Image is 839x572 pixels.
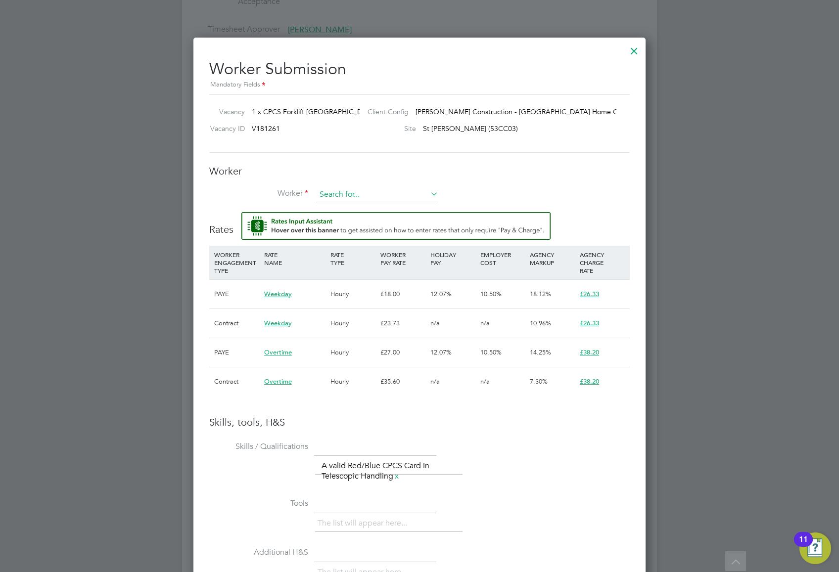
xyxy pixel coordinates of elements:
[328,367,378,396] div: Hourly
[209,80,630,90] div: Mandatory Fields
[378,338,428,367] div: £27.00
[328,280,378,308] div: Hourly
[530,319,551,327] span: 10.96%
[480,377,490,386] span: n/a
[530,377,548,386] span: 7.30%
[378,367,428,396] div: £35.60
[318,459,461,483] li: A valid Red/Blue CPCS Card in Telescopic Handling
[416,107,641,116] span: [PERSON_NAME] Construction - [GEOGRAPHIC_DATA] Home Counties
[212,246,262,279] div: WORKER ENGAGEMENT TYPE
[378,309,428,338] div: £23.73
[264,348,292,356] span: Overtime
[478,246,528,271] div: EMPLOYER COST
[799,532,831,564] button: Open Resource Center, 11 new notifications
[360,107,409,116] label: Client Config
[205,124,245,133] label: Vacancy ID
[212,309,262,338] div: Contract
[577,246,627,279] div: AGENCY CHARGE RATE
[580,377,599,386] span: £38.20
[209,51,630,90] h2: Worker Submission
[430,319,440,327] span: n/a
[212,338,262,367] div: PAYE
[318,517,411,530] li: The list will appear here...
[480,290,502,298] span: 10.50%
[360,124,416,133] label: Site
[480,348,502,356] span: 10.50%
[241,212,551,240] button: Rate Assistant
[430,290,452,298] span: 12.07%
[328,309,378,338] div: Hourly
[212,280,262,308] div: PAYE
[423,124,518,133] span: St [PERSON_NAME] (53CC03)
[580,290,599,298] span: £26.33
[252,107,395,116] span: 1 x CPCS Forklift [GEOGRAPHIC_DATA] 2025
[262,246,328,271] div: RATE NAME
[328,338,378,367] div: Hourly
[328,246,378,271] div: RATE TYPE
[209,498,308,509] label: Tools
[316,187,438,202] input: Search for...
[264,319,292,327] span: Weekday
[430,348,452,356] span: 12.07%
[530,348,551,356] span: 14.25%
[209,416,630,429] h3: Skills, tools, H&S
[799,539,808,552] div: 11
[205,107,245,116] label: Vacancy
[580,348,599,356] span: £38.20
[480,319,490,327] span: n/a
[209,188,308,199] label: Worker
[264,290,292,298] span: Weekday
[252,124,280,133] span: V181261
[580,319,599,327] span: £26.33
[378,280,428,308] div: £18.00
[428,246,478,271] div: HOLIDAY PAY
[430,377,440,386] span: n/a
[209,212,630,236] h3: Rates
[209,165,630,177] h3: Worker
[378,246,428,271] div: WORKER PAY RATE
[209,441,308,452] label: Skills / Qualifications
[212,367,262,396] div: Contract
[264,377,292,386] span: Overtime
[393,470,400,483] a: x
[530,290,551,298] span: 18.12%
[209,547,308,558] label: Additional H&S
[527,246,577,271] div: AGENCY MARKUP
